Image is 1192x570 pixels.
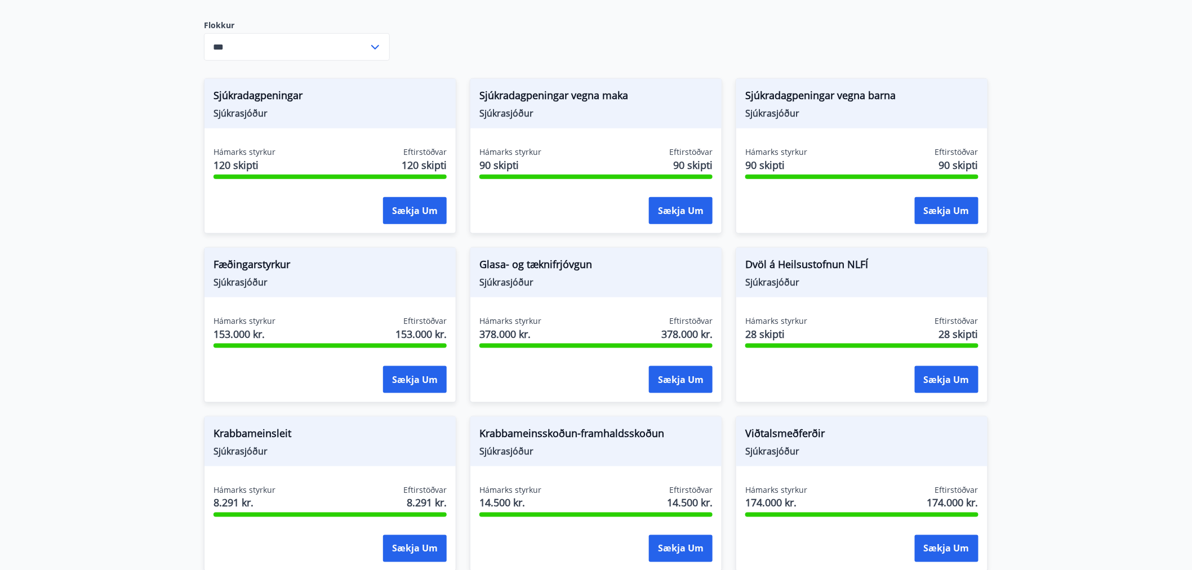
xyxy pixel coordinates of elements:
[745,445,978,457] span: Sjúkrasjóður
[214,445,447,457] span: Sjúkrasjóður
[214,315,275,327] span: Hámarks styrkur
[214,158,275,172] span: 120 skipti
[214,107,447,119] span: Sjúkrasjóður
[745,496,807,510] span: 174.000 kr.
[927,496,978,510] span: 174.000 kr.
[214,88,447,107] span: Sjúkradagpeningar
[403,146,447,158] span: Eftirstöðvar
[935,146,978,158] span: Eftirstöðvar
[649,366,713,393] button: Sækja um
[402,158,447,172] span: 120 skipti
[745,484,807,496] span: Hámarks styrkur
[214,496,275,510] span: 8.291 kr.
[649,535,713,562] button: Sækja um
[667,496,713,510] span: 14.500 kr.
[915,366,978,393] button: Sækja um
[479,107,713,119] span: Sjúkrasjóður
[935,315,978,327] span: Eftirstöðvar
[383,535,447,562] button: Sækja um
[403,484,447,496] span: Eftirstöðvar
[745,146,807,158] span: Hámarks styrkur
[204,20,390,31] label: Flokkur
[479,484,541,496] span: Hámarks styrkur
[479,315,541,327] span: Hámarks styrkur
[383,366,447,393] button: Sækja um
[745,426,978,445] span: Viðtalsmeðferðir
[745,257,978,276] span: Dvöl á Heilsustofnun NLFÍ
[935,484,978,496] span: Eftirstöðvar
[479,146,541,158] span: Hámarks styrkur
[214,426,447,445] span: Krabbameinsleit
[479,158,541,172] span: 90 skipti
[745,327,807,341] span: 28 skipti
[403,315,447,327] span: Eftirstöðvar
[649,197,713,224] button: Sækja um
[214,484,275,496] span: Hámarks styrkur
[669,484,713,496] span: Eftirstöðvar
[395,327,447,341] span: 153.000 kr.
[745,276,978,288] span: Sjúkrasjóður
[939,158,978,172] span: 90 skipti
[745,107,978,119] span: Sjúkrasjóður
[407,496,447,510] span: 8.291 kr.
[745,158,807,172] span: 90 skipti
[479,88,713,107] span: Sjúkradagpeningar vegna maka
[479,426,713,445] span: Krabbameinsskoðun-framhaldsskoðun
[673,158,713,172] span: 90 skipti
[214,146,275,158] span: Hámarks styrkur
[479,276,713,288] span: Sjúkrasjóður
[939,327,978,341] span: 28 skipti
[745,88,978,107] span: Sjúkradagpeningar vegna barna
[214,327,275,341] span: 153.000 kr.
[669,146,713,158] span: Eftirstöðvar
[479,496,541,510] span: 14.500 kr.
[214,276,447,288] span: Sjúkrasjóður
[669,315,713,327] span: Eftirstöðvar
[479,257,713,276] span: Glasa- og tæknifrjóvgun
[383,197,447,224] button: Sækja um
[915,197,978,224] button: Sækja um
[661,327,713,341] span: 378.000 kr.
[479,445,713,457] span: Sjúkrasjóður
[479,327,541,341] span: 378.000 kr.
[745,315,807,327] span: Hámarks styrkur
[915,535,978,562] button: Sækja um
[214,257,447,276] span: Fæðingarstyrkur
